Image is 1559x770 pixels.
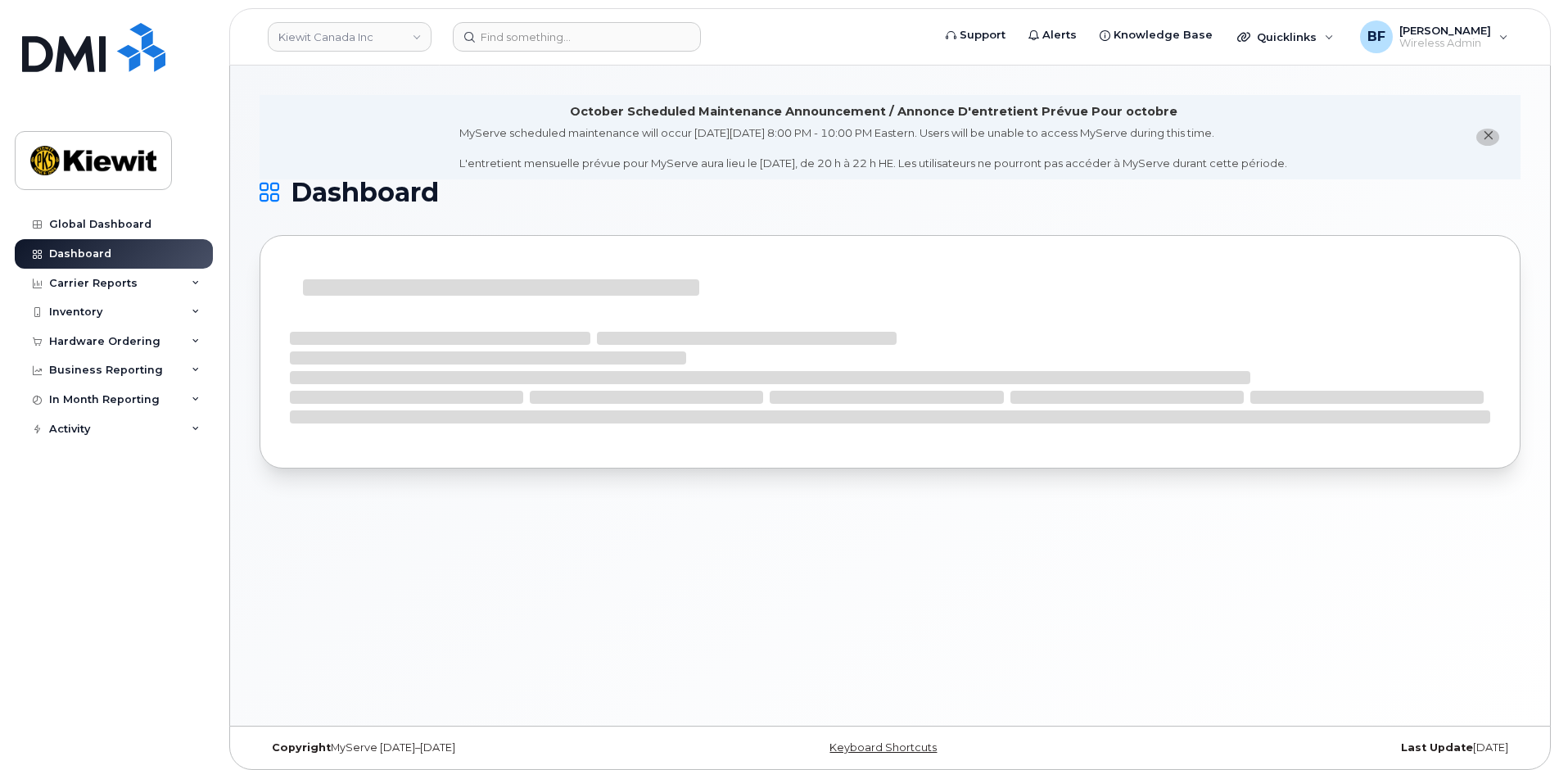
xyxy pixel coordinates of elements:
button: close notification [1476,129,1499,146]
div: October Scheduled Maintenance Announcement / Annonce D'entretient Prévue Pour octobre [570,103,1177,120]
a: Keyboard Shortcuts [829,741,937,754]
div: MyServe scheduled maintenance will occur [DATE][DATE] 8:00 PM - 10:00 PM Eastern. Users will be u... [459,125,1287,171]
strong: Last Update [1401,741,1473,754]
div: [DATE] [1100,741,1521,754]
strong: Copyright [272,741,331,754]
div: MyServe [DATE]–[DATE] [260,741,680,754]
span: Dashboard [291,180,439,205]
